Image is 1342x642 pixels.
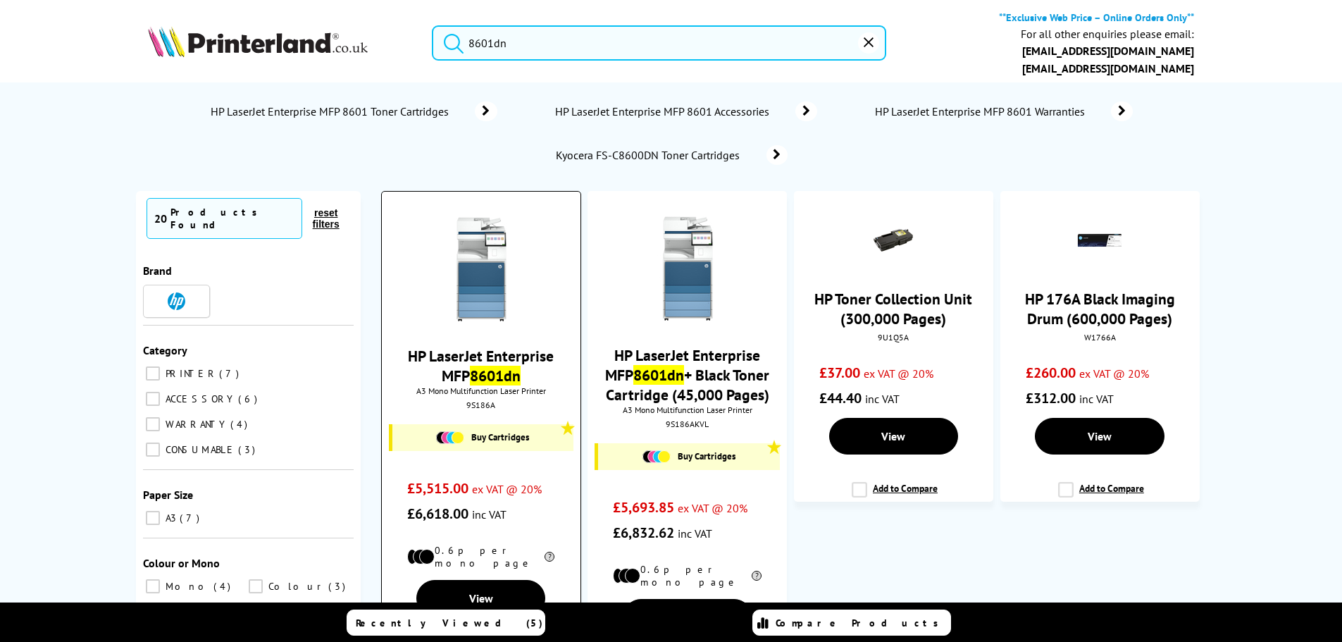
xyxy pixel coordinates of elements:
a: Buy Cartridges [399,431,566,444]
li: 0.6p per mono page [613,563,762,588]
span: 20 [154,211,167,226]
span: £37.00 [819,364,860,382]
input: PRINTER 7 [146,366,160,381]
div: For all other enquiries please email: [1021,27,1194,41]
a: View [1035,418,1164,455]
input: Colour 3 [249,579,263,593]
a: HP LaserJet Enterprise MFP8601dn+ Black Toner Cartridge (45,000 Pages) [605,345,769,405]
span: 3 [238,443,259,456]
span: £5,515.00 [407,479,468,498]
mark: 8601dn [470,366,521,385]
img: Cartridges [642,450,671,463]
span: CONSUMABLE [162,443,237,456]
span: View [469,591,493,605]
span: 7 [219,367,242,380]
div: 9S186A [392,400,569,410]
div: 9U1Q5A [804,332,983,342]
input: A3 7 [146,511,160,525]
span: Colour [265,580,327,593]
a: Buy Cartridges [605,450,773,463]
span: £6,832.62 [613,524,674,542]
span: £6,618.00 [407,505,468,523]
span: 6 [238,393,261,405]
span: HP LaserJet Enterprise MFP 8601 Toner Cartridges [210,104,454,118]
span: ex VAT @ 20% [864,366,933,381]
a: HP Toner Collection Unit (300,000 Pages) [814,289,972,328]
span: inc VAT [678,526,712,541]
span: Brand [143,264,172,278]
mark: 8601dn [633,365,684,385]
span: ex VAT @ 20% [1079,366,1149,381]
span: ex VAT @ 20% [678,501,747,515]
span: £44.40 [819,389,862,407]
span: Recently Viewed (5) [356,617,543,629]
a: View [829,418,959,455]
span: PRINTER [162,367,218,380]
img: hp-8601dn-front-small.jpg [428,216,534,322]
span: Category [143,343,187,357]
span: ACCESSORY [162,393,237,405]
span: Colour or Mono [143,556,220,570]
img: Cartridges [436,431,464,444]
a: HP LaserJet Enterprise MFP 8601 Toner Cartridges [210,101,497,121]
span: 4 [213,580,234,593]
a: [EMAIL_ADDRESS][DOMAIN_NAME] [1022,61,1194,75]
button: reset filters [302,206,350,230]
a: View [623,599,752,636]
span: inc VAT [472,507,507,521]
a: Compare Products [752,610,951,636]
span: Compare Products [776,617,946,629]
span: inc VAT [865,392,900,406]
input: ACCESSORY 6 [146,392,160,406]
a: HP LaserJet Enterprise MFP 8601 Warranties [874,101,1133,121]
span: A3 [162,512,178,524]
a: Printerland Logo [148,26,415,60]
a: HP 176A Black Imaging Drum (600,000 Pages) [1025,289,1175,328]
span: Paper Size [143,488,193,502]
img: hp-176a-imaging-drum-small.png [1075,216,1124,265]
a: [EMAIL_ADDRESS][DOMAIN_NAME] [1022,44,1194,58]
span: View [881,429,905,443]
span: View [1088,429,1112,443]
input: Mono 4 [146,579,160,593]
img: hp-8601dn-front-small.jpg [635,216,740,321]
span: inc VAT [1079,392,1114,406]
label: Add to Compare [852,482,938,509]
div: Products Found [170,206,294,231]
span: £260.00 [1026,364,1076,382]
span: Mono [162,580,212,593]
input: CONSUMABLE 3 [146,443,160,457]
li: 0.6p per mono page [407,544,554,569]
span: A3 Mono Multifunction Laser Printer [595,405,780,415]
input: WARRANTY 4 [146,417,160,431]
span: Buy Cartridges [471,431,529,443]
span: ex VAT @ 20% [472,482,542,496]
div: 9S186AKVL [598,419,776,429]
a: Recently Viewed (5) [347,610,545,636]
span: A3 Mono Multifunction Laser Printer [389,385,573,396]
span: 7 [180,512,203,524]
img: hp-9u1q5a-toner-collection-small.png [869,216,918,265]
img: Printerland Logo [148,26,368,57]
label: Add to Compare [1058,482,1144,509]
span: Kyocera FS-C8600DN Toner Cartridges [554,148,745,162]
div: W1766A [1011,332,1189,342]
span: Buy Cartridges [678,450,735,462]
span: £312.00 [1026,389,1076,407]
b: **Exclusive Web Price – Online Orders Only** [999,11,1194,24]
a: Kyocera FS-C8600DN Toner Cartridges [554,145,788,165]
img: HP [168,292,185,310]
span: HP LaserJet Enterprise MFP 8601 Accessories [554,104,774,118]
a: View [416,580,545,617]
span: 4 [230,418,251,431]
span: £5,693.85 [613,498,674,517]
span: 3 [328,580,349,593]
span: HP LaserJet Enterprise MFP 8601 Warranties [874,104,1090,118]
a: HP LaserJet Enterprise MFP 8601 Accessories [554,101,817,121]
a: HP LaserJet Enterprise MFP8601dn [408,346,554,385]
span: WARRANTY [162,418,229,431]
